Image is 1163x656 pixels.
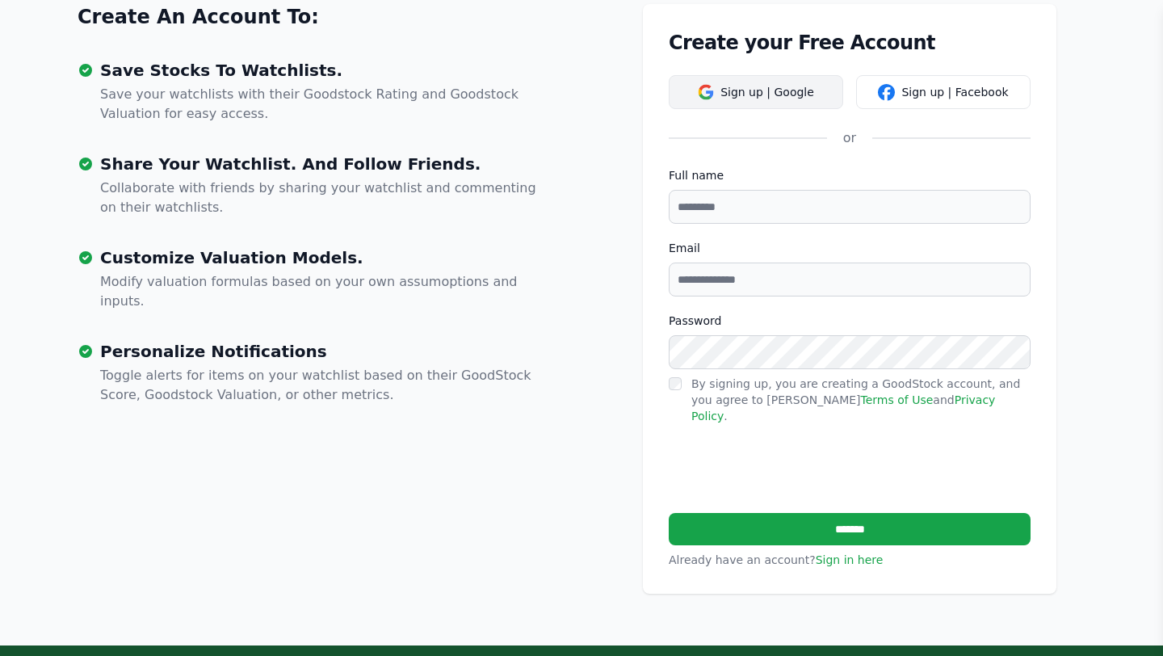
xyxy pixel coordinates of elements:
h3: Save Stocks To Watchlists. [100,62,549,78]
label: By signing up, you are creating a GoodStock account, and you agree to [PERSON_NAME] and . [691,377,1020,423]
p: Save your watchlists with their Goodstock Rating and Goodstock Valuation for easy access. [100,85,549,124]
p: Modify valuation formulas based on your own assumoptions and inputs. [100,272,549,311]
h3: Personalize Notifications [100,343,549,360]
label: Full name [669,167,1031,183]
h1: Create your Free Account [669,30,1031,56]
button: Sign up | Google [669,75,843,109]
label: Password [669,313,1031,329]
a: Sign in here [816,553,884,566]
iframe: reCAPTCHA [669,440,914,503]
p: Collaborate with friends by sharing your watchlist and commenting on their watchlists. [100,179,549,217]
div: or [827,128,872,148]
h3: Share Your Watchlist. And Follow Friends. [100,156,549,172]
a: Terms of Use [861,393,934,406]
label: Email [669,240,1031,256]
a: Create An Account To: [78,4,319,30]
p: Toggle alerts for items on your watchlist based on their GoodStock Score, Goodstock Valuation, or... [100,366,549,405]
button: Sign up | Facebook [856,75,1031,109]
h3: Customize Valuation Models. [100,250,549,266]
p: Already have an account? [669,552,1031,568]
